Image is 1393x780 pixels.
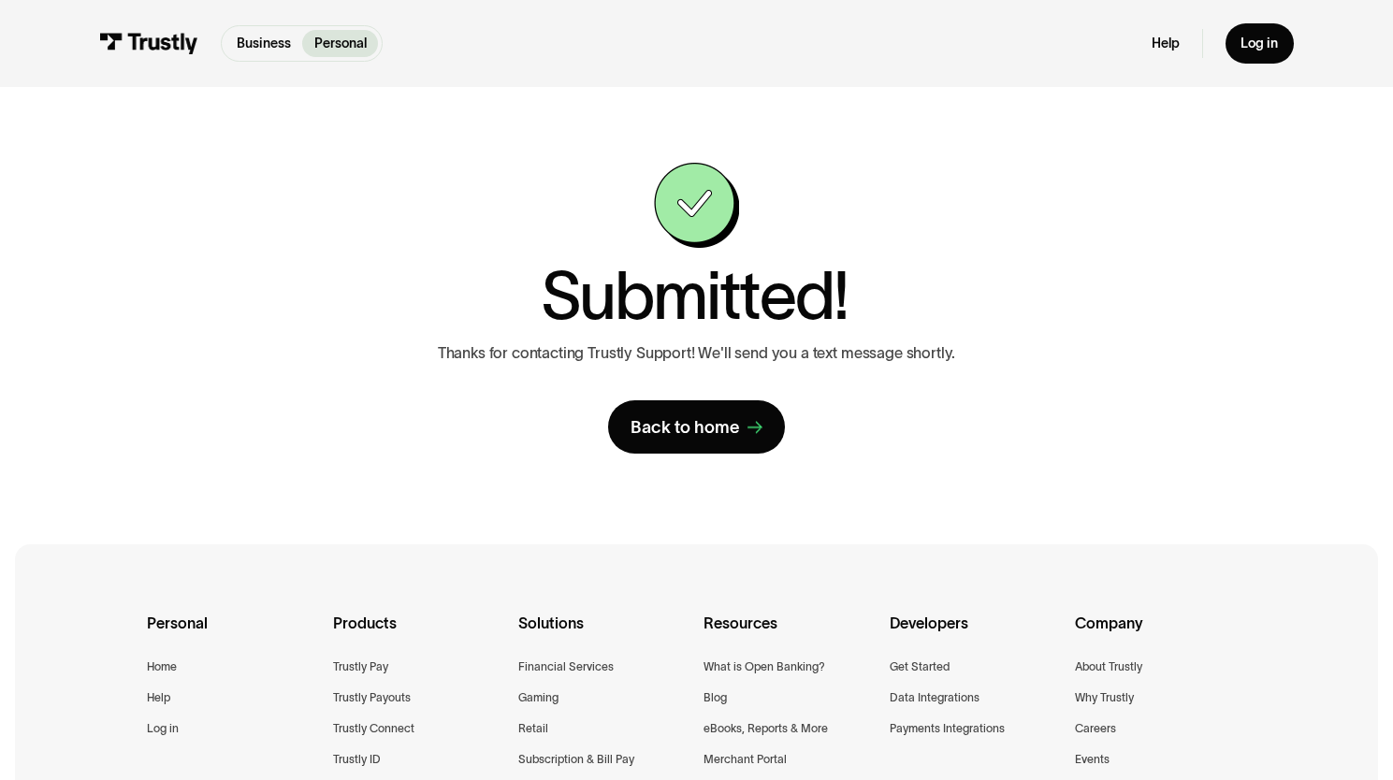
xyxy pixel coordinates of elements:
div: Personal [147,611,317,658]
a: What is Open Banking? [704,657,825,677]
div: Developers [890,611,1060,658]
a: Events [1075,750,1110,770]
a: Merchant Portal [704,750,787,770]
a: Trustly Pay [333,657,388,677]
a: Home [147,657,177,677]
a: Help [1152,35,1180,51]
a: Personal [302,30,377,57]
a: Data Integrations [890,688,979,708]
a: About Trustly [1075,657,1142,677]
p: Personal [314,34,367,53]
a: Payments Integrations [890,719,1005,739]
div: Resources [704,611,874,658]
a: Why Trustly [1075,688,1134,708]
a: Trustly ID [333,750,381,770]
a: Financial Services [518,657,614,677]
a: Retail [518,719,548,739]
div: Company [1075,611,1245,658]
h1: Submitted! [541,263,849,329]
a: Careers [1075,719,1116,739]
a: Help [147,688,170,708]
a: Blog [704,688,727,708]
div: Solutions [518,611,689,658]
div: Products [333,611,503,658]
a: Gaming [518,688,559,708]
a: Log in [1226,23,1293,64]
p: Thanks for contacting Trustly Support! We'll send you a text message shortly. [438,344,956,362]
div: Log in [1241,35,1278,51]
div: Back to home [631,416,740,439]
a: Trustly Connect [333,719,414,739]
img: Trustly Logo [99,33,197,53]
a: Subscription & Bill Pay [518,750,634,770]
a: Trustly Payouts [333,688,411,708]
p: Business [237,34,291,53]
a: Get Started [890,657,950,677]
a: Business [225,30,302,57]
a: Back to home [608,400,786,453]
a: Log in [147,719,179,739]
a: eBooks, Reports & More [704,719,828,739]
